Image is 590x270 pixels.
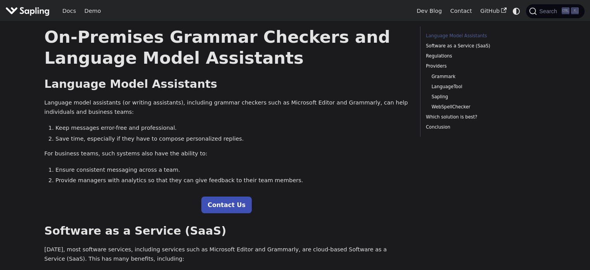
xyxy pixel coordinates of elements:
[426,42,531,50] a: Software as a Service (SaaS)
[55,124,409,133] li: Keep messages error-free and professional.
[44,98,409,117] p: Language model assistants (or writing assistants), including grammar checkers such as Microsoft E...
[526,4,584,18] button: Search (Ctrl+K)
[537,8,562,14] span: Search
[431,83,528,91] a: LanguageTool
[5,5,52,17] a: Sapling.ai
[426,32,531,40] a: Language Model Assistants
[431,93,528,101] a: Sapling
[426,113,531,121] a: Which solution is best?
[476,5,510,17] a: GitHub
[44,77,409,91] h2: Language Model Assistants
[55,176,409,185] li: Provide managers with analytics so that they can give feedback to their team members.
[44,245,409,264] p: [DATE], most software services, including services such as Microsoft Editor and Grammarly, are cl...
[55,134,409,144] li: Save time, especially if they have to compose personalized replies.
[44,224,409,238] h2: Software as a Service (SaaS)
[201,197,252,213] a: Contact Us
[44,26,409,68] h1: On-Premises Grammar Checkers and Language Model Assistants
[446,5,476,17] a: Contact
[5,5,50,17] img: Sapling.ai
[426,63,531,70] a: Providers
[426,52,531,60] a: Regulations
[55,165,409,175] li: Ensure consistent messaging across a team.
[431,73,528,80] a: Grammark
[511,5,522,17] button: Switch between dark and light mode (currently system mode)
[58,5,80,17] a: Docs
[44,149,409,159] p: For business teams, such systems also have the ability to:
[412,5,446,17] a: Dev Blog
[80,5,105,17] a: Demo
[431,103,528,111] a: WebSpellChecker
[426,124,531,131] a: Conclusion
[571,7,579,14] kbd: K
